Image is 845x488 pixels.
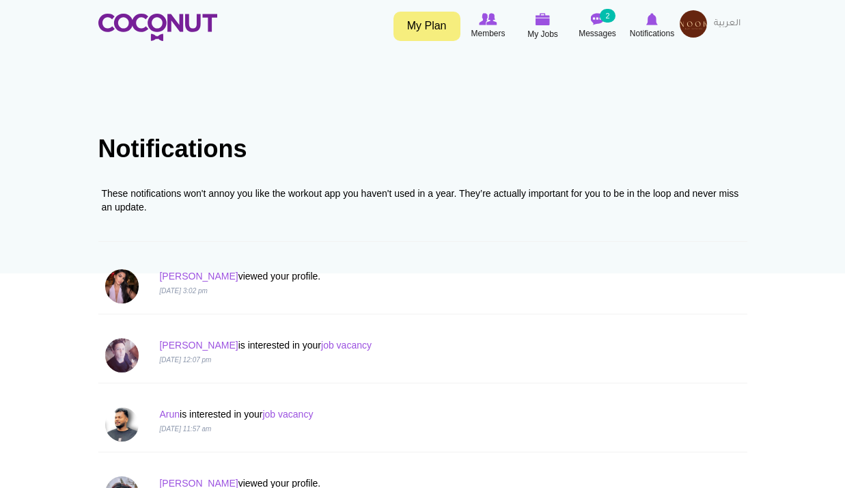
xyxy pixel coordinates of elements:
[98,14,217,41] img: Home
[159,271,238,282] a: [PERSON_NAME]
[159,425,211,433] i: [DATE] 11:57 am
[159,287,207,295] i: [DATE] 3:02 pm
[393,12,460,41] a: My Plan
[159,356,211,364] i: [DATE] 12:07 pm
[262,409,313,420] a: job vacancy
[516,10,570,42] a: My Jobs My Jobs
[461,10,516,42] a: Browse Members Members
[159,269,576,283] p: viewed your profile.
[159,338,576,352] p: is interested in your
[646,13,658,25] img: Notifications
[98,135,747,163] h1: Notifications
[591,13,605,25] img: Messages
[471,27,505,40] span: Members
[625,10,680,42] a: Notifications Notifications
[707,10,747,38] a: العربية
[102,187,744,214] div: These notifications won't annoy you like the workout app you haven't used in a year. They’re actu...
[579,27,616,40] span: Messages
[527,27,558,41] span: My Jobs
[600,9,615,23] small: 2
[479,13,497,25] img: Browse Members
[159,409,180,420] a: Arun
[630,27,674,40] span: Notifications
[159,407,576,421] p: is interested in your
[159,340,238,351] a: [PERSON_NAME]
[536,13,551,25] img: My Jobs
[321,340,372,351] a: job vacancy
[570,10,625,42] a: Messages Messages 2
